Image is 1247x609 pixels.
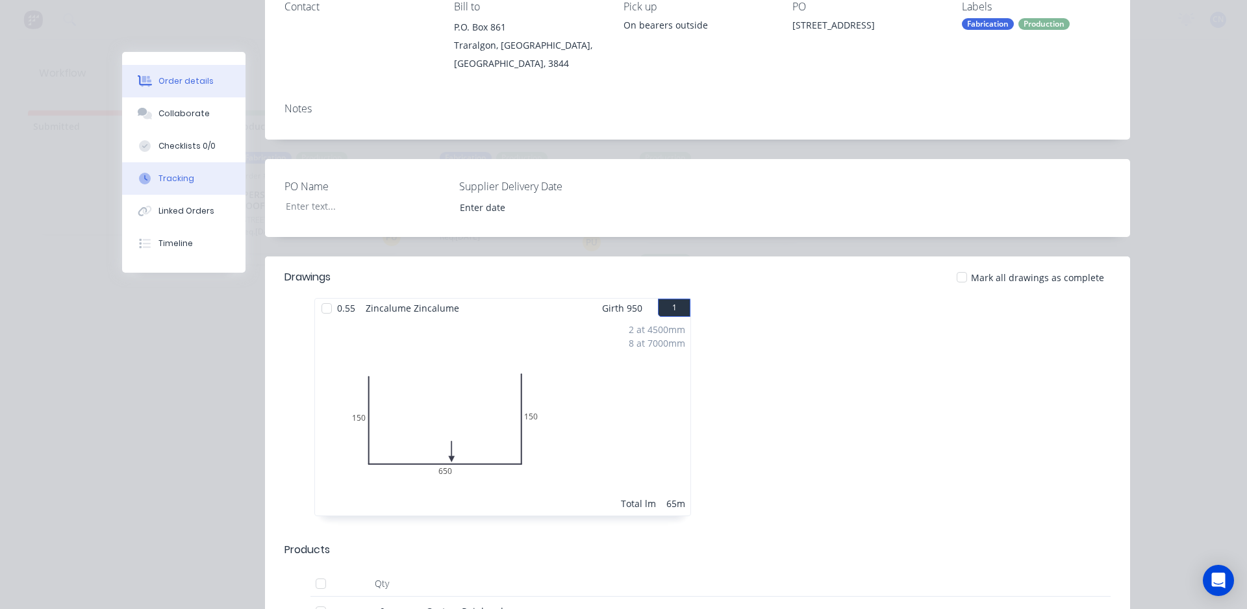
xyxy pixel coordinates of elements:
[315,317,690,516] div: 01506501502 at 4500mm8 at 7000mmTotal lm65m
[158,238,193,249] div: Timeline
[122,195,246,227] button: Linked Orders
[792,18,941,36] div: [STREET_ADDRESS]
[792,1,941,13] div: PO
[454,18,603,73] div: P.O. Box 861Traralgon, [GEOGRAPHIC_DATA], [GEOGRAPHIC_DATA], 3844
[454,1,603,13] div: Bill to
[158,140,216,152] div: Checklists 0/0
[602,299,642,317] span: Girth 950
[343,571,421,597] div: Qty
[122,162,246,195] button: Tracking
[158,173,194,184] div: Tracking
[971,271,1104,284] span: Mark all drawings as complete
[629,336,685,350] div: 8 at 7000mm
[158,75,214,87] div: Order details
[284,179,447,194] label: PO Name
[658,299,690,317] button: 1
[284,542,330,558] div: Products
[122,97,246,130] button: Collaborate
[158,108,210,119] div: Collaborate
[1018,18,1070,30] div: Production
[454,36,603,73] div: Traralgon, [GEOGRAPHIC_DATA], [GEOGRAPHIC_DATA], 3844
[629,323,685,336] div: 2 at 4500mm
[122,227,246,260] button: Timeline
[122,65,246,97] button: Order details
[1203,565,1234,596] div: Open Intercom Messenger
[360,299,464,317] span: Zincalume Zincalume
[454,18,603,36] div: P.O. Box 861
[621,497,656,510] div: Total lm
[962,1,1111,13] div: Labels
[122,130,246,162] button: Checklists 0/0
[284,1,433,13] div: Contact
[459,179,622,194] label: Supplier Delivery Date
[623,18,772,32] div: On bearers outside
[666,497,685,510] div: 65m
[451,197,612,217] input: Enter date
[962,18,1014,30] div: Fabrication
[623,1,772,13] div: Pick up
[158,205,214,217] div: Linked Orders
[332,299,360,317] span: 0.55
[284,269,331,285] div: Drawings
[284,103,1111,115] div: Notes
